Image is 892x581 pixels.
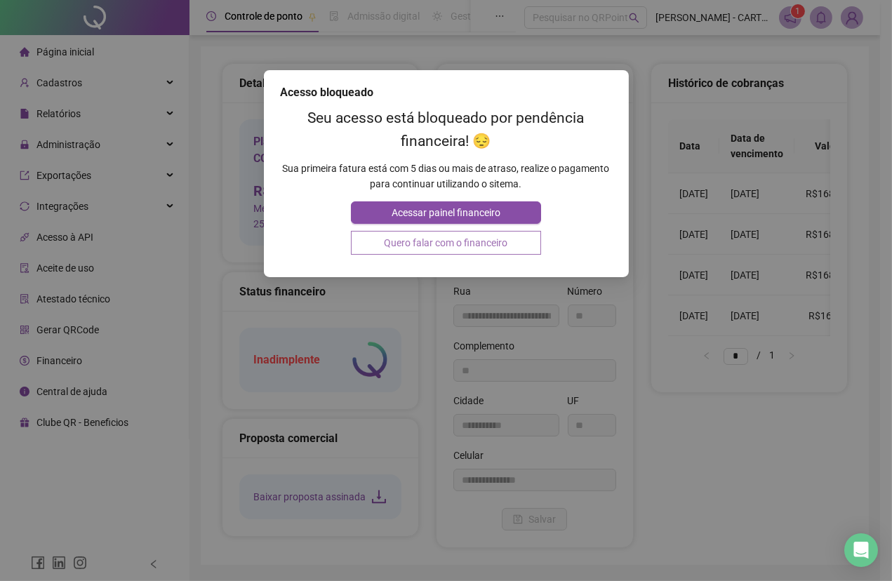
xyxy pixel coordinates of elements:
[392,205,500,220] span: Acessar painel financeiro
[351,201,541,224] button: Acessar painel financeiro
[281,107,612,153] h2: Seu acesso está bloqueado por pendência financeira! 😔
[351,231,541,255] button: Quero falar com o financeiro
[844,533,878,567] div: Open Intercom Messenger
[281,161,612,192] p: Sua primeira fatura está com 5 dias ou mais de atraso, realize o pagamento para continuar utiliza...
[281,84,612,101] div: Acesso bloqueado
